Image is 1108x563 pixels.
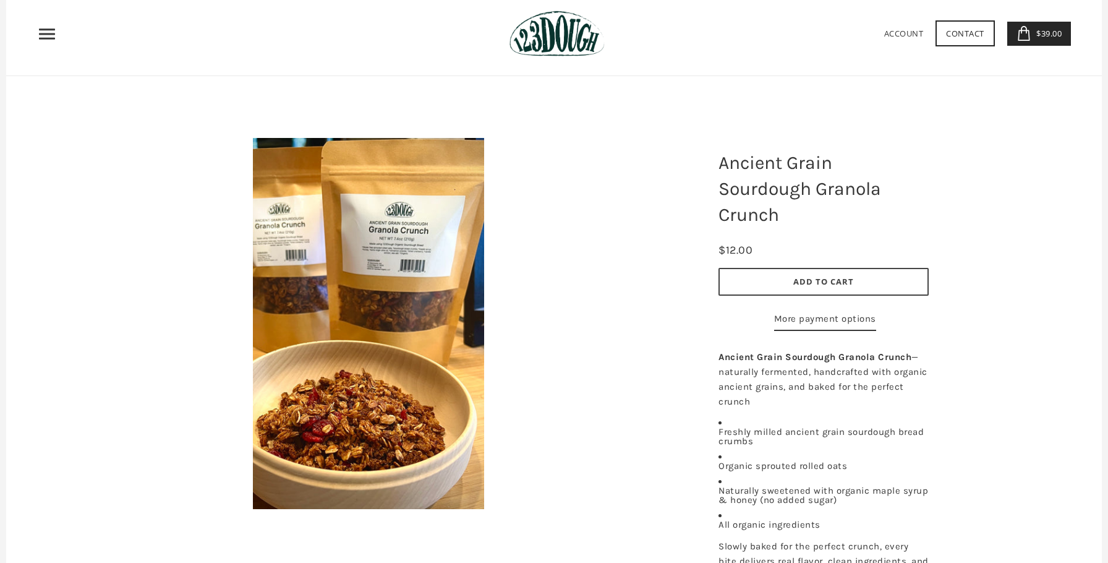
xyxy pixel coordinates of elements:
img: 123Dough Bakery [509,11,604,57]
h1: Ancient Grain Sourdough Granola Crunch [709,144,938,234]
span: Organic sprouted rolled oats [718,460,847,471]
span: $39.00 [1033,28,1062,39]
a: Contact [935,20,995,46]
span: Naturally sweetened with organic maple syrup & honey (no added sugar) [718,485,928,505]
a: Ancient Grain Sourdough Granola Crunch [68,138,669,509]
div: $12.00 [718,241,752,259]
p: — naturally fermented, handcrafted with organic ancient grains, and baked for the perfect crunch [718,350,929,409]
a: Account [884,28,924,39]
span: All organic ingredients [718,519,820,530]
nav: Primary [37,24,57,44]
span: Add to Cart [793,276,854,287]
b: Ancient Grain Sourdough Granola Crunch [718,351,911,363]
a: More payment options [774,311,876,331]
span: Freshly milled ancient grain sourdough bread crumbs [718,426,924,447]
a: $39.00 [1007,22,1072,46]
img: Ancient Grain Sourdough Granola Crunch [253,138,485,509]
button: Add to Cart [718,268,929,296]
